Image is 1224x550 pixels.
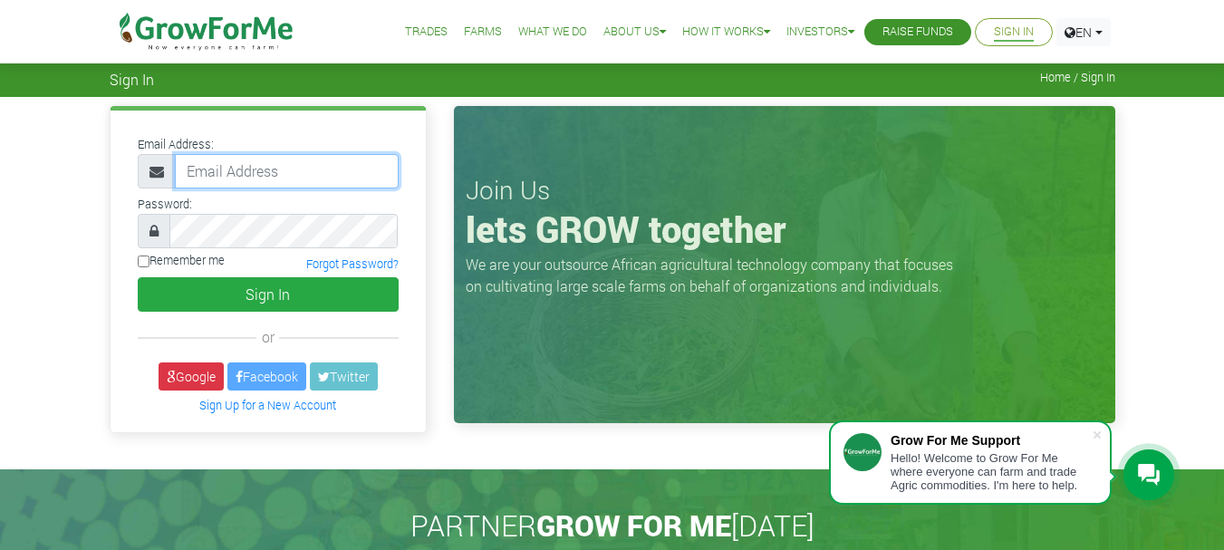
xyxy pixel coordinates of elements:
input: Remember me [138,256,149,267]
h1: lets GROW together [466,207,1104,251]
label: Remember me [138,252,225,269]
div: Grow For Me Support [891,433,1092,448]
label: Email Address: [138,136,214,153]
h3: Join Us [466,175,1104,206]
a: Sign In [994,23,1034,42]
p: We are your outsource African agricultural technology company that focuses on cultivating large s... [466,254,964,297]
div: Hello! Welcome to Grow For Me where everyone can farm and trade Agric commodities. I'm here to help. [891,451,1092,492]
button: Sign In [138,277,399,312]
a: How it Works [682,23,770,42]
a: Investors [786,23,854,42]
a: EN [1056,18,1111,46]
span: Home / Sign In [1040,71,1115,84]
h2: PARTNER [DATE] [117,508,1108,543]
a: Farms [464,23,502,42]
a: Forgot Password? [306,256,399,271]
a: Raise Funds [882,23,953,42]
a: What We Do [518,23,587,42]
a: About Us [603,23,666,42]
a: Trades [405,23,448,42]
span: GROW FOR ME [536,506,731,545]
div: or [138,326,399,348]
input: Email Address [175,154,399,188]
span: Sign In [110,71,154,88]
label: Password: [138,196,192,213]
a: Sign Up for a New Account [199,398,336,412]
a: Google [159,362,224,391]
